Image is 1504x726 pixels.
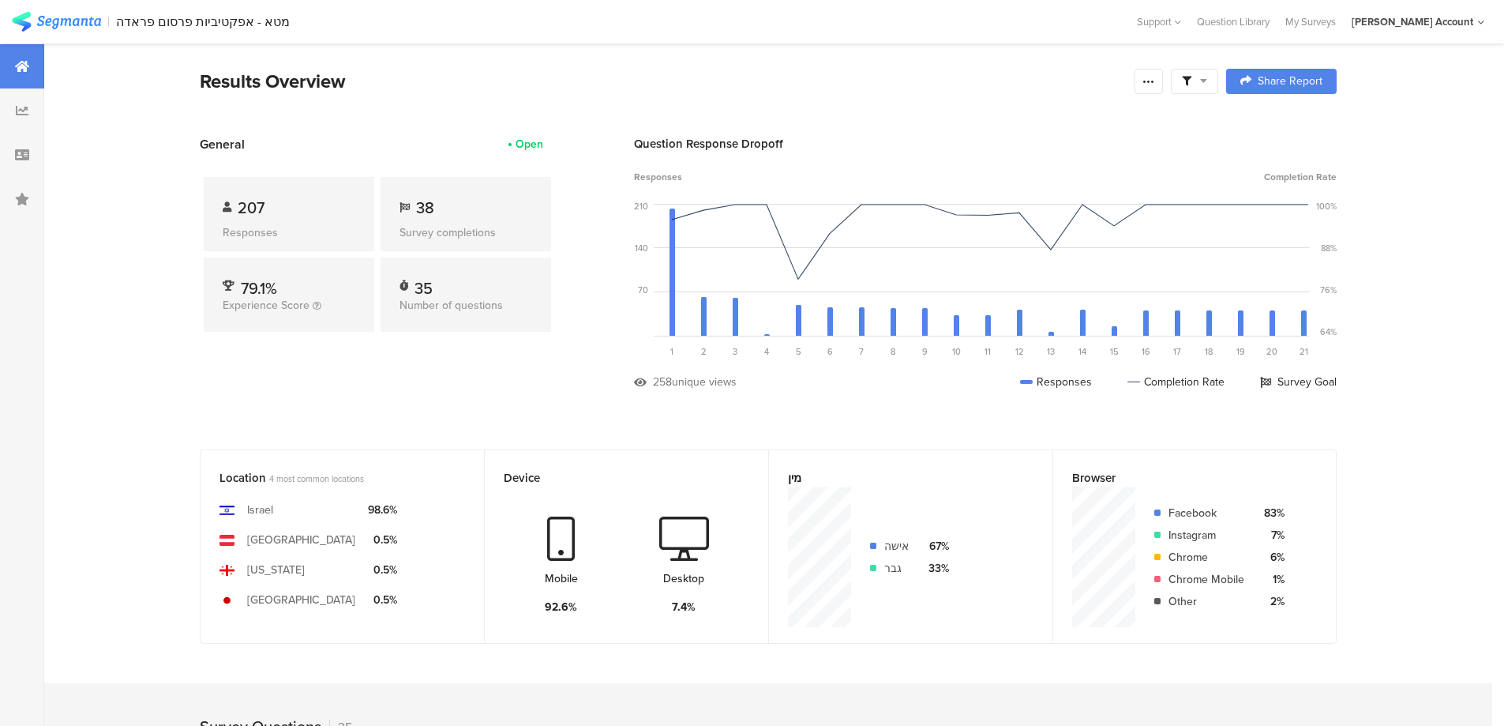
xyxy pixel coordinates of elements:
div: אישה [884,538,909,555]
div: [GEOGRAPHIC_DATA] [247,532,355,548]
div: Open [516,136,543,152]
div: 100% [1316,200,1337,213]
div: Israel [247,502,273,518]
div: [GEOGRAPHIC_DATA] [247,592,355,608]
span: 13 [1047,345,1055,358]
div: 0.5% [368,532,397,548]
div: 92.6% [545,599,577,615]
div: 140 [635,242,648,254]
span: Number of questions [399,297,503,314]
div: Survey Goal [1260,374,1337,390]
span: 8 [891,345,895,358]
span: 12 [1015,345,1024,358]
span: 6 [827,345,833,358]
span: 2 [701,345,707,358]
span: 11 [985,345,991,358]
div: Device [504,469,723,487]
div: Browser [1072,469,1291,487]
div: 258 [653,374,672,390]
div: מין [788,469,1007,487]
div: Facebook [1168,505,1244,521]
span: 21 [1300,345,1308,358]
span: 20 [1266,345,1277,358]
span: General [200,135,245,153]
div: 33% [921,560,949,577]
div: Question Response Dropoff [634,135,1337,152]
span: 18 [1205,345,1213,358]
span: Responses [634,170,682,184]
span: 207 [238,196,264,220]
div: 2% [1257,593,1285,610]
div: Completion Rate [1127,374,1225,390]
span: 15 [1110,345,1119,358]
div: 35 [414,276,433,292]
div: 210 [634,200,648,213]
span: Share Report [1258,76,1322,87]
div: 70 [638,284,648,296]
div: [US_STATE] [247,562,305,578]
span: 1 [670,345,673,358]
div: Desktop [663,570,704,587]
div: 0.5% [368,592,397,608]
span: 19 [1236,345,1245,358]
a: Question Library [1189,14,1277,29]
div: Chrome [1168,549,1244,566]
span: 38 [416,196,434,220]
div: Location [219,469,439,487]
div: 64% [1320,325,1337,338]
div: 98.6% [368,502,397,518]
div: Responses [223,224,355,241]
span: 14 [1078,345,1086,358]
div: 67% [921,538,949,555]
span: Completion Rate [1264,170,1337,184]
div: Support [1137,9,1181,34]
img: segmanta logo [12,12,101,32]
div: | [107,13,110,31]
div: Other [1168,593,1244,610]
div: 88% [1321,242,1337,254]
div: Responses [1020,374,1092,390]
div: Chrome Mobile [1168,571,1244,588]
div: Survey completions [399,224,532,241]
div: 76% [1320,284,1337,296]
a: My Surveys [1277,14,1344,29]
div: 7% [1257,527,1285,544]
div: 0.5% [368,562,397,578]
span: 3 [733,345,737,358]
div: 83% [1257,505,1285,521]
div: Mobile [545,570,578,587]
div: Results Overview [200,67,1127,96]
div: Instagram [1168,527,1244,544]
div: 7.4% [672,599,696,615]
span: 17 [1173,345,1181,358]
span: 4 most common locations [269,472,364,485]
span: 16 [1142,345,1150,358]
div: unique views [672,374,737,390]
span: 5 [796,345,801,358]
div: [PERSON_NAME] Account [1352,14,1473,29]
span: Experience Score [223,297,309,314]
div: גבר [884,560,909,577]
span: 7 [859,345,864,358]
span: 4 [764,345,769,358]
div: 1% [1257,571,1285,588]
span: 9 [922,345,928,358]
span: 79.1% [241,276,277,300]
div: מטא - אפקטיביות פרסום פראדה [116,14,290,29]
div: 6% [1257,549,1285,566]
span: 10 [952,345,961,358]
